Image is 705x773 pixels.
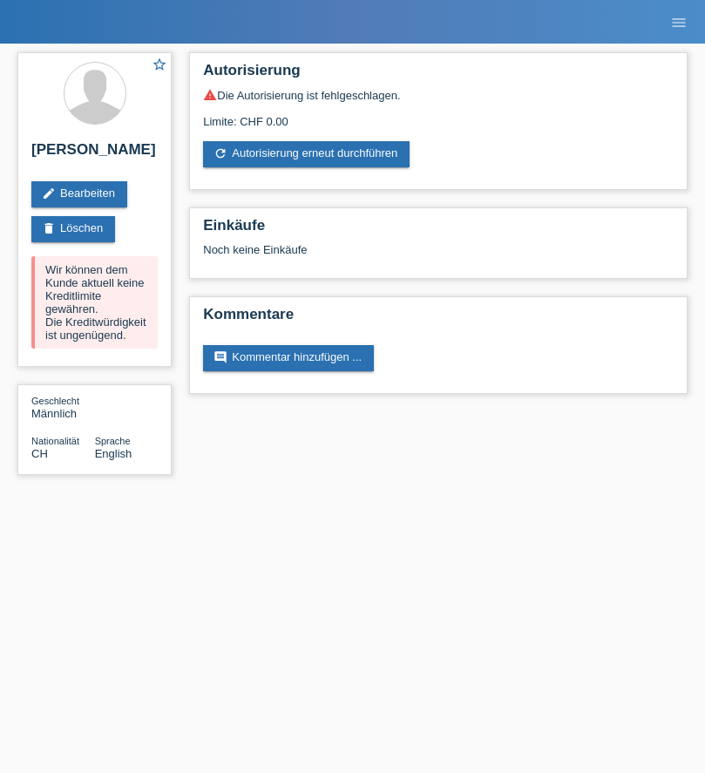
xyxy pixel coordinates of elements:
div: Die Autorisierung ist fehlgeschlagen. [203,88,674,102]
i: edit [42,186,56,200]
a: deleteLöschen [31,216,115,242]
a: menu [661,17,696,27]
h2: [PERSON_NAME] [31,141,158,167]
div: Wir können dem Kunde aktuell keine Kreditlimite gewähren. Die Kreditwürdigkeit ist ungenügend. [31,256,158,349]
i: star_border [152,57,167,72]
h2: Autorisierung [203,62,674,88]
span: Schweiz [31,447,48,460]
div: Männlich [31,394,95,420]
h2: Kommentare [203,306,674,332]
a: editBearbeiten [31,181,127,207]
div: Limite: CHF 0.00 [203,102,674,128]
a: star_border [152,57,167,75]
div: Noch keine Einkäufe [203,243,674,269]
span: Sprache [95,436,131,446]
span: Geschlecht [31,396,79,406]
i: warning [203,88,217,102]
h2: Einkäufe [203,217,674,243]
i: menu [670,14,688,31]
i: comment [214,350,227,364]
a: refreshAutorisierung erneut durchführen [203,141,410,167]
span: Nationalität [31,436,79,446]
span: English [95,447,132,460]
i: refresh [214,146,227,160]
a: commentKommentar hinzufügen ... [203,345,374,371]
i: delete [42,221,56,235]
